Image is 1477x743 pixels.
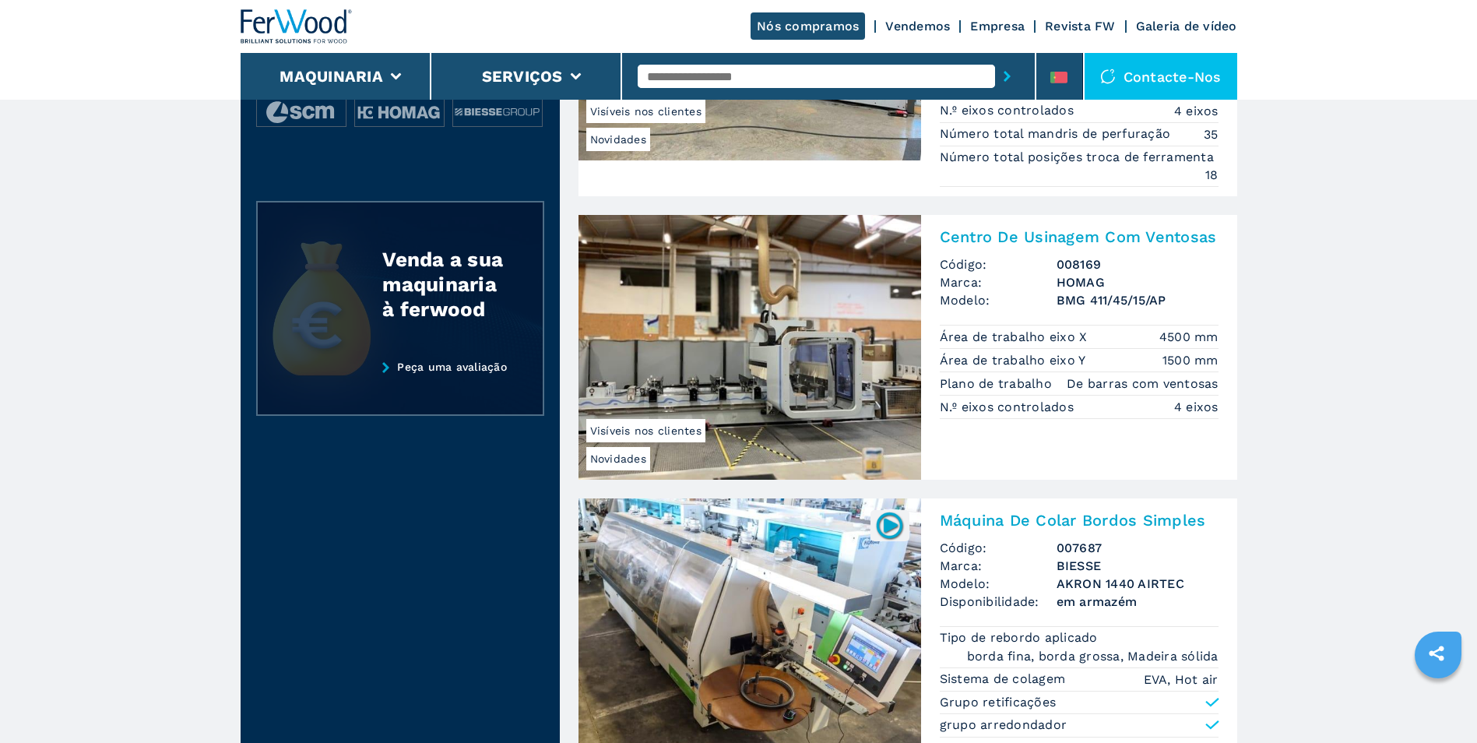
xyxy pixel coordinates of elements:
span: Modelo: [940,575,1057,593]
p: N.º eixos controlados [940,102,1078,119]
span: Código: [940,255,1057,273]
em: borda fina, borda grossa, Madeira sólida [967,647,1219,665]
span: Novidades [586,447,650,470]
button: Maquinaria [280,67,383,86]
h3: 007687 [1057,539,1219,557]
button: submit-button [995,58,1019,94]
p: Área de trabalho eixo Y [940,352,1090,369]
a: Empresa [970,19,1025,33]
p: grupo arredondador [940,717,1067,734]
p: Tipo de rebordo aplicado [940,629,1102,646]
img: Centro De Usinagem Com Ventosas HOMAG BMG 411/45/15/AP [578,215,921,480]
p: Número total posições troca de ferramenta [940,149,1219,166]
p: Sistema de colagem [940,671,1070,688]
button: Serviços [482,67,563,86]
div: Venda a sua maquinaria à ferwood [382,247,512,322]
span: Disponibilidade: [940,593,1057,611]
p: N.º eixos controlados [940,399,1078,416]
em: De barras com ventosas [1067,375,1219,393]
em: EVA, Hot air [1144,671,1219,688]
img: image [355,97,444,128]
em: 4500 mm [1159,328,1219,346]
a: sharethis [1417,634,1456,673]
img: Contacte-nos [1100,69,1116,84]
h3: 008169 [1057,255,1219,273]
em: 18 [1205,166,1219,184]
iframe: Chat [1411,673,1465,731]
h3: BIESSE [1057,557,1219,575]
img: image [453,97,542,128]
em: 4 eixos [1174,102,1219,120]
span: Modelo: [940,291,1057,309]
h2: Centro De Usinagem Com Ventosas [940,227,1219,246]
h3: HOMAG [1057,273,1219,291]
h2: Máquina De Colar Bordos Simples [940,511,1219,530]
em: 35 [1204,125,1219,143]
em: 4 eixos [1174,398,1219,416]
a: Vendemos [885,19,950,33]
p: Número total mandris de perfuração [940,125,1175,143]
span: Código: [940,539,1057,557]
span: Visíveis nos clientes [586,419,705,442]
em: 1500 mm [1162,351,1219,369]
h3: BMG 411/45/15/AP [1057,291,1219,309]
img: Ferwood [241,9,353,44]
a: Peça uma avaliação [256,361,544,417]
div: Contacte-nos [1085,53,1237,100]
a: Centro De Usinagem Com Ventosas HOMAG BMG 411/45/15/APNovidadesVisíveis nos clientesCentro De Usi... [578,215,1237,480]
span: Marca: [940,557,1057,575]
img: 007687 [874,510,905,541]
a: Galeria de vídeo [1136,19,1237,33]
span: Visíveis nos clientes [586,100,705,123]
p: Grupo retificações [940,694,1057,711]
span: Marca: [940,273,1057,291]
p: Plano de trabalho [940,375,1057,393]
a: Revista FW [1045,19,1116,33]
h3: AKRON 1440 AIRTEC [1057,575,1219,593]
span: em armazém [1057,593,1219,611]
a: Nós compramos [751,12,865,40]
img: image [257,97,346,128]
p: Área de trabalho eixo X [940,329,1092,346]
span: Novidades [586,128,650,151]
